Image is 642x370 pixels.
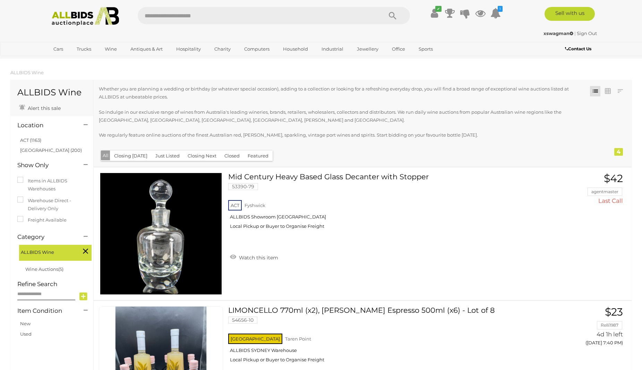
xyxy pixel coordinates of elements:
a: Sports [414,43,437,55]
span: $42 [604,172,623,185]
h4: Refine Search [17,281,92,287]
button: Closing Next [183,150,221,161]
a: ✔ [429,7,440,19]
h4: Location [17,122,73,129]
a: New [20,321,31,326]
a: Jewellery [352,43,383,55]
span: (5) [58,266,63,272]
a: Used [20,331,32,337]
a: [GEOGRAPHIC_DATA] [49,55,107,66]
a: Watch this item [228,252,280,262]
img: Allbids.com.au [48,7,123,26]
a: Household [279,43,313,55]
label: Warehouse Direct - Delivery Only [17,197,86,213]
span: ALLBIDS Wine [21,247,73,256]
i: 1 [498,6,503,12]
h4: Item Condition [17,308,73,314]
a: Office [387,43,410,55]
a: Industrial [317,43,348,55]
a: Trucks [72,43,96,55]
a: Wine Auctions(5) [25,266,63,272]
p: We regularly feature online auctions of the finest Australian red, [PERSON_NAME], sparkling, vint... [99,131,577,139]
a: Sign Out [577,31,597,36]
a: Wine [100,43,121,55]
span: | [574,31,576,36]
a: ALLBIDS Wine [10,70,44,75]
p: So indulge in our exclusive range of wines from Australia's leading wineries, brands, retailers, ... [99,108,577,124]
a: ACT (1163) [20,137,41,143]
h1: ALLBIDS Wine [17,88,86,97]
a: $42 agentmaster Last Call [547,173,625,210]
a: Alert this sale [17,102,62,113]
p: Whether you are planning a wedding or birthday (or whatever special occasion), adding to a collec... [99,85,577,101]
i: ✔ [435,6,442,12]
button: Closing [DATE] [110,150,152,161]
button: Just Listed [151,150,184,161]
button: Featured [243,150,273,161]
span: Alert this sale [26,105,61,111]
button: Closed [220,150,244,161]
a: 1 [490,7,501,19]
a: Contact Us [565,45,593,53]
a: Computers [240,43,274,55]
a: $23 Relli1987 4d 1h left ([DATE] 7:40 PM) [547,306,625,350]
a: [GEOGRAPHIC_DATA] (200) [20,147,82,153]
strong: xswagman [543,31,573,36]
img: 53390-79a.jpg [100,173,222,294]
button: All [101,150,110,161]
a: Charity [210,43,235,55]
a: xswagman [543,31,574,36]
h4: Category [17,234,73,240]
a: Cars [49,43,68,55]
div: 4 [614,148,623,156]
a: Hospitality [172,43,205,55]
a: Sell with us [545,7,595,21]
span: Watch this item [237,255,278,261]
a: Antiques & Art [126,43,167,55]
label: Items in ALLBIDS Warehouses [17,177,86,193]
b: Contact Us [565,46,591,51]
button: Search [375,7,410,24]
label: Freight Available [17,216,67,224]
span: $23 [605,306,623,318]
a: LIMONCELLO 770ml (x2), [PERSON_NAME] Espresso 500ml (x6) - Lot of 8 54656-10 [GEOGRAPHIC_DATA] Ta... [233,306,537,368]
a: Mid Century Heavy Based Glass Decanter with Stopper 53390-79 ACT Fyshwick ALLBIDS Showroom [GEOGR... [233,173,537,234]
h4: Show Only [17,162,73,169]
